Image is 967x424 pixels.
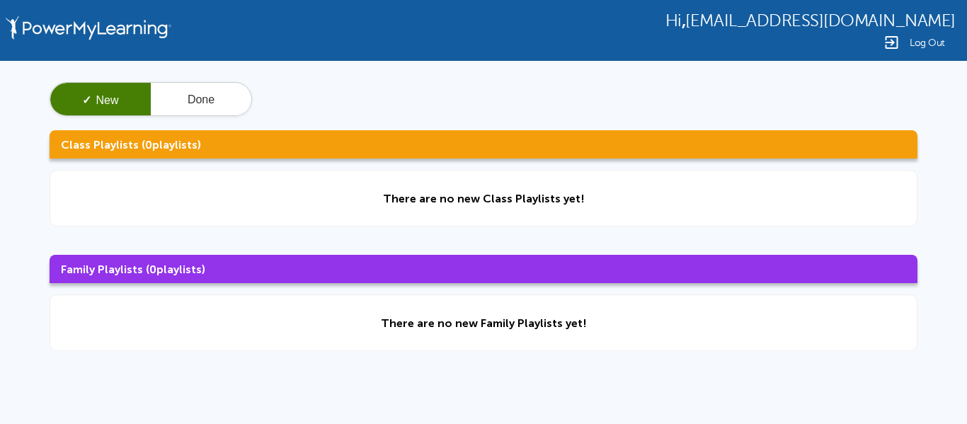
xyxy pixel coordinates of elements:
[50,83,151,117] button: ✓New
[50,130,917,159] h3: Class Playlists ( playlists)
[910,38,945,48] span: Log Out
[50,255,917,283] h3: Family Playlists ( playlists)
[82,94,91,106] span: ✓
[151,83,251,117] button: Done
[381,316,587,330] div: There are no new Family Playlists yet!
[149,263,156,276] span: 0
[883,34,900,51] img: Logout Icon
[383,192,585,205] div: There are no new Class Playlists yet!
[665,11,682,30] span: Hi
[685,11,956,30] span: [EMAIL_ADDRESS][DOMAIN_NAME]
[145,138,152,151] span: 0
[665,10,956,30] div: ,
